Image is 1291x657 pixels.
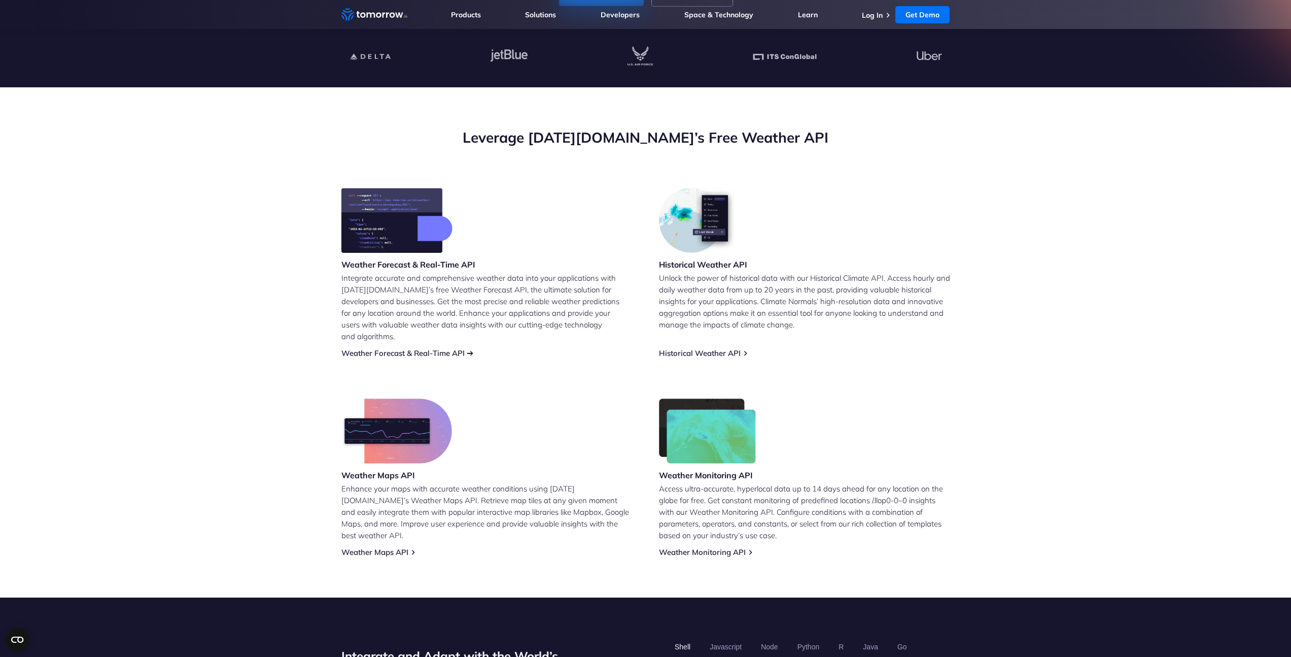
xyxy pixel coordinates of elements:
[798,10,818,19] a: Learn
[684,10,753,19] a: Space & Technology
[862,11,883,20] a: Log In
[859,638,882,655] button: Java
[341,470,452,481] h3: Weather Maps API
[341,547,408,557] a: Weather Maps API
[341,348,465,358] a: Weather Forecast & Real-Time API
[341,259,475,270] h3: Weather Forecast & Real-Time API
[659,259,747,270] h3: Historical Weather API
[895,6,950,23] a: Get Demo
[5,628,29,652] button: Open CMP widget
[525,10,556,19] a: Solutions
[893,638,910,655] button: Go
[659,272,950,331] p: Unlock the power of historical data with our Historical Climate API. Access hourly and daily weat...
[341,483,633,541] p: Enhance your maps with accurate weather conditions using [DATE][DOMAIN_NAME]’s Weather Maps API. ...
[757,638,781,655] button: Node
[451,10,481,19] a: Products
[659,483,950,541] p: Access ultra-accurate, hyperlocal data up to 14 days ahead for any location on the globe for free...
[601,10,640,19] a: Developers
[659,348,741,358] a: Historical Weather API
[671,638,694,655] button: Shell
[341,7,407,22] a: Home link
[341,272,633,342] p: Integrate accurate and comprehensive weather data into your applications with [DATE][DOMAIN_NAME]...
[659,547,746,557] a: Weather Monitoring API
[793,638,823,655] button: Python
[341,128,950,147] h2: Leverage [DATE][DOMAIN_NAME]’s Free Weather API
[659,470,756,481] h3: Weather Monitoring API
[835,638,847,655] button: R
[706,638,745,655] button: Javascript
